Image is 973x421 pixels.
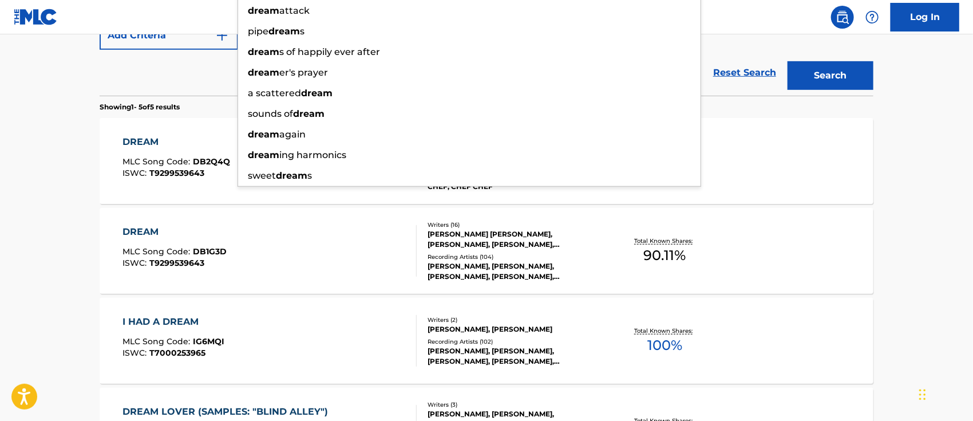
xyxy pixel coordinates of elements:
p: Total Known Shares: [634,326,695,335]
div: I HAD A DREAM [123,315,225,329]
span: 90.11 % [644,245,686,266]
span: s [307,170,312,181]
p: Showing 1 - 5 of 5 results [100,102,180,112]
div: Writers ( 3 ) [428,400,600,409]
div: [PERSON_NAME], [PERSON_NAME], [PERSON_NAME], [PERSON_NAME], [PERSON_NAME] [428,346,600,367]
div: DREAM LOVER (SAMPLES: "BLIND ALLEY") [123,405,334,419]
div: Writers ( 2 ) [428,316,600,324]
span: DB1G3D [193,246,227,257]
strong: dream [248,129,279,140]
a: Public Search [831,6,854,29]
span: ISWC : [123,348,150,358]
div: [PERSON_NAME] [PERSON_NAME], [PERSON_NAME], [PERSON_NAME], [PERSON_NAME], [PERSON_NAME], [PERSON_... [428,229,600,250]
a: Reset Search [707,60,782,85]
strong: dream [248,67,279,78]
span: T7000253965 [150,348,206,358]
span: IG6MQI [193,336,225,347]
span: sweet [248,170,276,181]
span: MLC Song Code : [123,336,193,347]
a: I HAD A DREAMMLC Song Code:IG6MQIISWC:T7000253965Writers (2)[PERSON_NAME], [PERSON_NAME]Recording... [100,298,873,384]
div: [PERSON_NAME], [PERSON_NAME], [PERSON_NAME], [PERSON_NAME], [PERSON_NAME], [PERSON_NAME], [PERSON... [428,261,600,282]
strong: dream [301,88,333,99]
span: DB2Q4Q [193,156,231,167]
p: Total Known Shares: [634,237,695,245]
span: T9299539643 [150,168,205,178]
div: Recording Artists ( 104 ) [428,253,600,261]
div: Writers ( 16 ) [428,221,600,229]
img: search [836,10,849,24]
a: DREAMMLC Song Code:DB1G3DISWC:T9299539643Writers (16)[PERSON_NAME] [PERSON_NAME], [PERSON_NAME], ... [100,208,873,294]
span: 100 % [647,335,682,356]
div: Help [861,6,884,29]
span: ing harmonics [279,149,346,160]
img: 9d2ae6d4665cec9f34b9.svg [215,29,229,42]
img: help [865,10,879,24]
div: DREAM [123,225,227,239]
span: ISWC : [123,258,150,268]
img: MLC Logo [14,9,58,25]
div: DREAM [123,135,231,149]
span: MLC Song Code : [123,156,193,167]
span: s [300,26,304,37]
div: Recording Artists ( 102 ) [428,337,600,346]
div: [PERSON_NAME], [PERSON_NAME] [428,324,600,335]
span: er's prayer [279,67,328,78]
div: Drag [919,377,926,412]
span: pipe [248,26,268,37]
strong: dream [268,26,300,37]
iframe: Chat Widget [916,366,973,421]
a: Log In [891,3,959,32]
span: a scattered [248,88,301,99]
strong: dream [276,170,307,181]
a: DREAMMLC Song Code:DB2Q4QISWC:T9299539643Writers (13)[PERSON_NAME], [PERSON_NAME], [PERSON_NAME] ... [100,118,873,204]
strong: dream [248,5,279,16]
strong: dream [248,46,279,57]
strong: dream [293,108,325,119]
button: Add Criteria [100,21,238,50]
strong: dream [248,149,279,160]
span: ISWC : [123,168,150,178]
span: s of happily ever after [279,46,380,57]
span: sounds of [248,108,293,119]
span: again [279,129,306,140]
span: MLC Song Code : [123,246,193,257]
span: attack [279,5,310,16]
button: Search [788,61,873,90]
span: T9299539643 [150,258,205,268]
